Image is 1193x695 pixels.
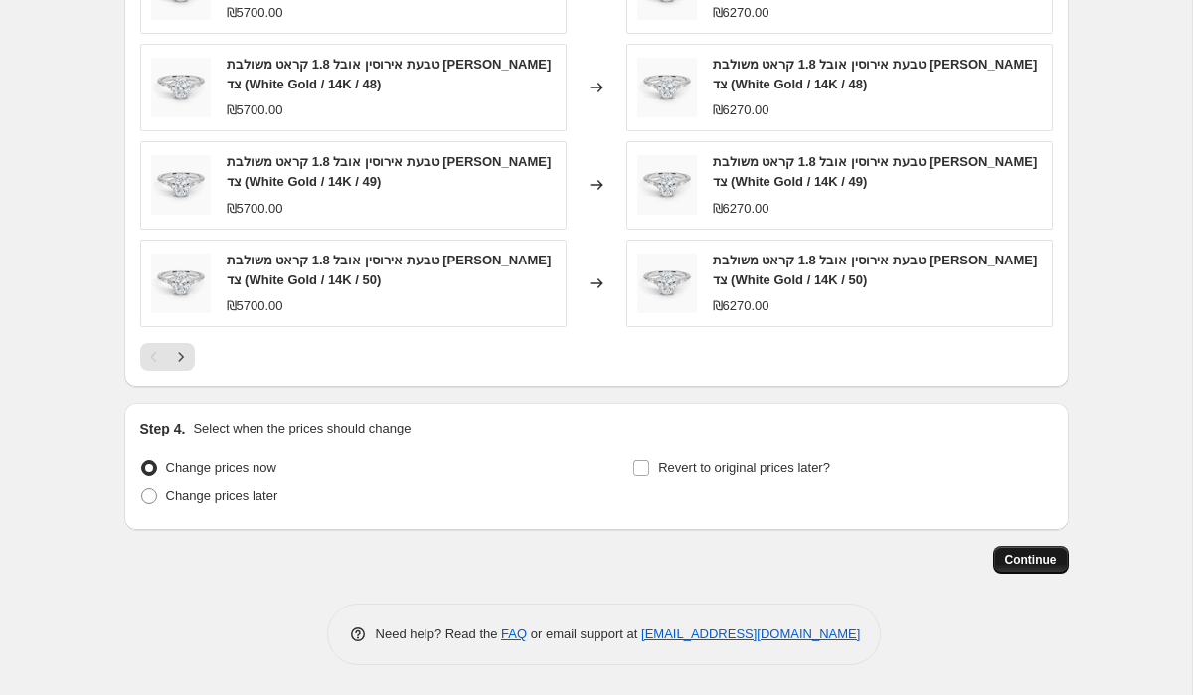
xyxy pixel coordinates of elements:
[658,460,830,475] span: Revert to original prices later?
[227,199,283,219] div: ₪5700.00
[166,488,278,503] span: Change prices later
[151,254,211,313] img: IMG_3062_80x.webp
[1005,552,1057,568] span: Continue
[151,58,211,117] img: IMG_3062_80x.webp
[637,155,697,215] img: IMG_3062_80x.webp
[713,3,769,23] div: ₪6270.00
[637,58,697,117] img: IMG_3062_80x.webp
[193,419,411,438] p: Select when the prices should change
[993,546,1069,574] button: Continue
[713,296,769,316] div: ₪6270.00
[713,154,1038,189] span: טבעת אירוסין אובל 1.8 קראט משולבת [PERSON_NAME] צד (White Gold / 14K / 49)
[166,460,276,475] span: Change prices now
[227,57,552,91] span: טבעת אירוסין אובל 1.8 קראט משולבת [PERSON_NAME] צד (White Gold / 14K / 48)
[227,296,283,316] div: ₪5700.00
[713,57,1038,91] span: טבעת אירוסין אובל 1.8 קראט משולבת [PERSON_NAME] צד (White Gold / 14K / 48)
[713,199,769,219] div: ₪6270.00
[227,253,552,287] span: טבעת אירוסין אובל 1.8 קראט משולבת [PERSON_NAME] צד (White Gold / 14K / 50)
[167,343,195,371] button: Next
[637,254,697,313] img: IMG_3062_80x.webp
[527,626,641,641] span: or email support at
[713,100,769,120] div: ₪6270.00
[140,343,195,371] nav: Pagination
[713,253,1038,287] span: טבעת אירוסין אובל 1.8 קראט משולבת [PERSON_NAME] צד (White Gold / 14K / 50)
[376,626,502,641] span: Need help? Read the
[227,154,552,189] span: טבעת אירוסין אובל 1.8 קראט משולבת [PERSON_NAME] צד (White Gold / 14K / 49)
[140,419,186,438] h2: Step 4.
[151,155,211,215] img: IMG_3062_80x.webp
[227,3,283,23] div: ₪5700.00
[501,626,527,641] a: FAQ
[227,100,283,120] div: ₪5700.00
[641,626,860,641] a: [EMAIL_ADDRESS][DOMAIN_NAME]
